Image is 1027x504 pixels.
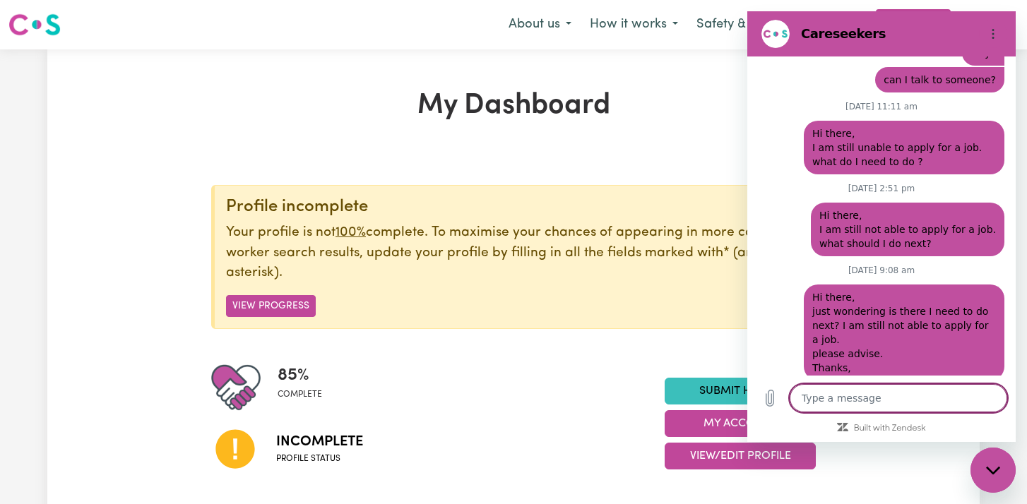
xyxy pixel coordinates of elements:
span: Profile status [276,452,363,465]
div: Profile completeness: 85% [278,363,333,412]
button: Safety & resources [687,10,826,40]
p: Your profile is not complete. To maximise your chances of appearing in more care worker search re... [226,223,804,284]
u: 100% [336,226,366,239]
button: My Account [665,410,816,437]
a: Submit Hours [665,378,816,404]
span: 85 % [278,363,322,388]
button: About us [499,10,581,40]
span: Incomplete [276,431,363,452]
span: complete [278,388,322,401]
h1: My Dashboard [211,89,816,123]
iframe: Messaging window [747,11,1016,442]
img: Careseekers logo [8,12,61,37]
div: Profile incomplete [226,197,804,217]
button: My Account [956,10,1019,40]
a: Blog [826,9,870,40]
button: View/Edit Profile [665,443,816,469]
a: Find jobs [876,9,951,40]
button: View Progress [226,295,316,317]
button: How it works [581,10,687,40]
iframe: Button to launch messaging window, conversation in progress [970,448,1016,493]
a: Careseekers logo [8,8,61,41]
